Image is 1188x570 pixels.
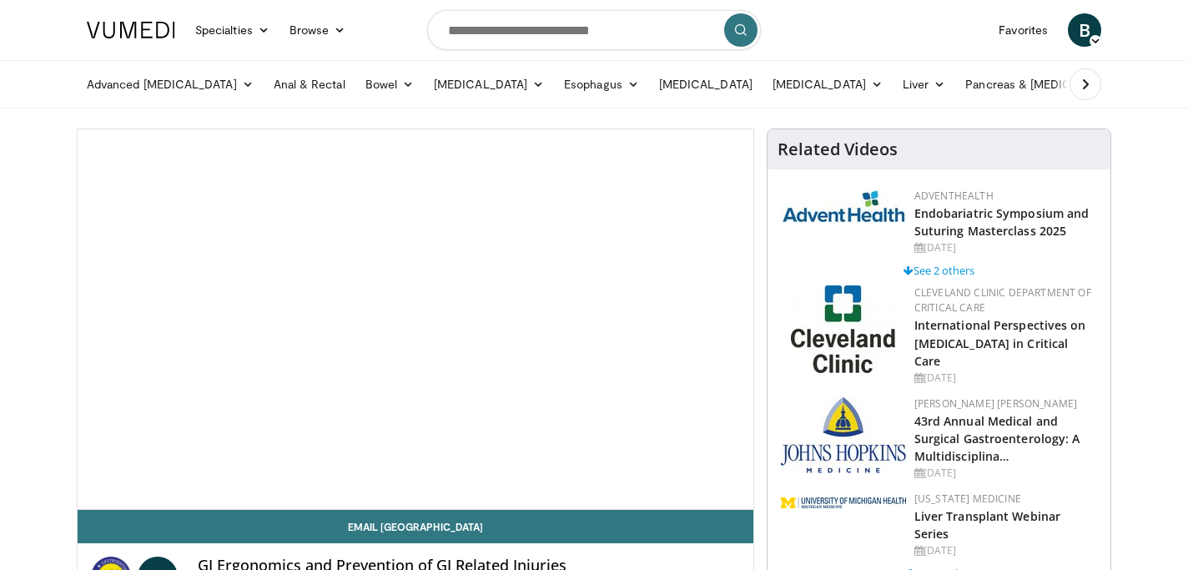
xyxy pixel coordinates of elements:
[77,68,264,101] a: Advanced [MEDICAL_DATA]
[914,508,1060,542] a: Liver Transplant Webinar Series
[904,263,974,278] a: See 2 others
[914,543,1097,558] div: [DATE]
[914,189,994,203] a: AdventHealth
[781,497,906,508] img: 7efbc4f9-e78b-438d-b5a1-5a81cc36a986.png.150x105_q85_autocrop_double_scale_upscale_version-0.2.png
[914,492,1021,506] a: [US_STATE] Medicine
[78,129,753,510] video-js: Video Player
[427,10,761,50] input: Search topics, interventions
[87,22,175,38] img: VuMedi Logo
[914,240,1097,255] div: [DATE]
[185,13,279,47] a: Specialties
[279,13,356,47] a: Browse
[914,317,1086,368] a: International Perspectives on [MEDICAL_DATA] in Critical Care
[1068,13,1101,47] a: B
[914,285,1091,315] a: Cleveland Clinic Department of Critical Care
[989,13,1058,47] a: Favorites
[554,68,649,101] a: Esophagus
[893,68,955,101] a: Liver
[791,285,895,373] img: 5f0cf59e-536a-4b30-812c-ea06339c9532.jpg.150x105_q85_autocrop_double_scale_upscale_version-0.2.jpg
[955,68,1150,101] a: Pancreas & [MEDICAL_DATA]
[914,413,1080,464] a: 43rd Annual Medical and Surgical Gastroenterology: A Multidisciplina…
[424,68,554,101] a: [MEDICAL_DATA]
[781,189,906,223] img: 5c3c682d-da39-4b33-93a5-b3fb6ba9580b.jpg.150x105_q85_autocrop_double_scale_upscale_version-0.2.jpg
[649,68,763,101] a: [MEDICAL_DATA]
[914,205,1090,239] a: Endobariatric Symposium and Suturing Masterclass 2025
[914,371,1097,386] div: [DATE]
[78,510,753,543] a: Email [GEOGRAPHIC_DATA]
[763,68,893,101] a: [MEDICAL_DATA]
[914,466,1097,481] div: [DATE]
[781,396,906,473] img: c99d8ef4-c3cd-4e38-8428-4f59a70fa7e8.jpg.150x105_q85_autocrop_double_scale_upscale_version-0.2.jpg
[778,139,898,159] h4: Related Videos
[264,68,355,101] a: Anal & Rectal
[355,68,424,101] a: Bowel
[914,396,1078,411] a: [PERSON_NAME] [PERSON_NAME]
